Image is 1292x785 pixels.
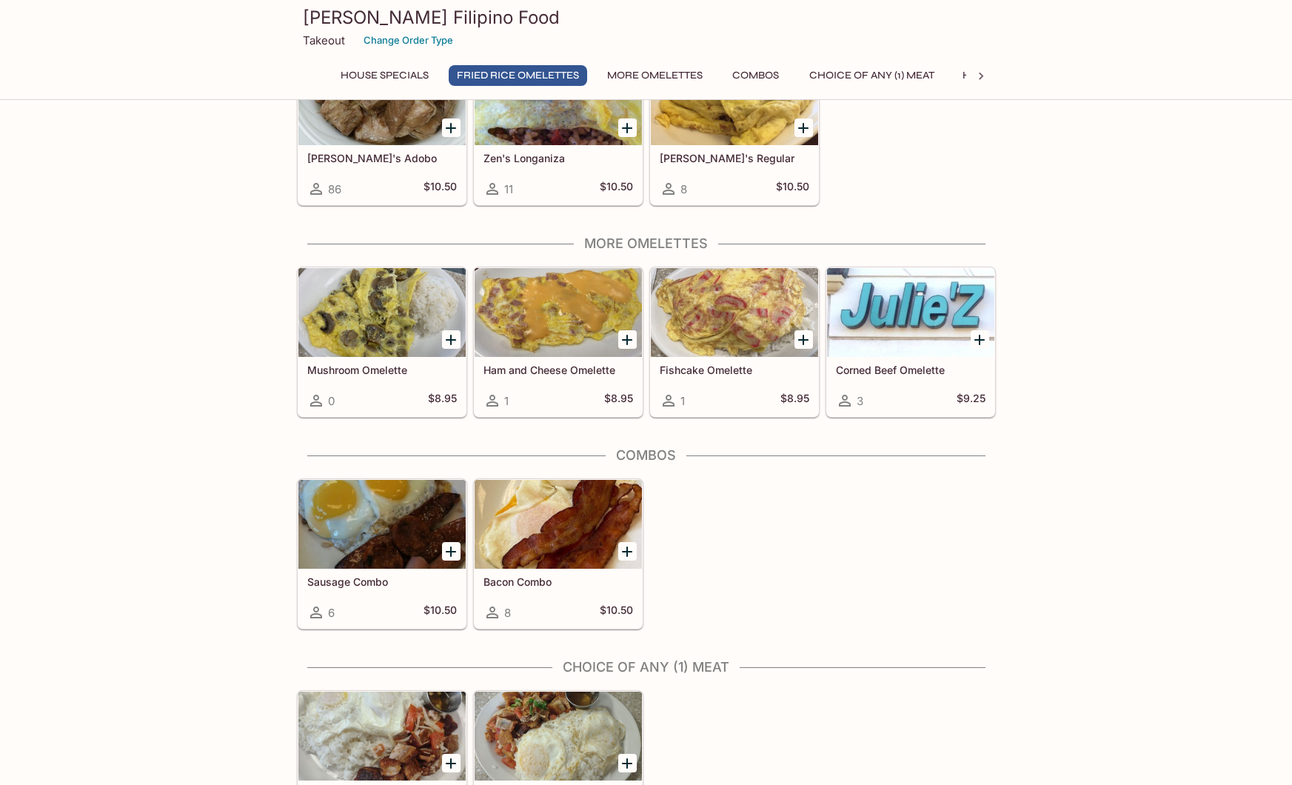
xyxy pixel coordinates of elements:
[297,235,996,252] h4: More Omelettes
[475,56,642,145] div: Zen's Longaniza
[298,480,466,569] div: Sausage Combo
[776,180,809,198] h5: $10.50
[660,152,809,164] h5: [PERSON_NAME]'s Regular
[474,479,643,629] a: Bacon Combo8$10.50
[826,267,995,417] a: Corned Beef Omelette3$9.25
[328,606,335,620] span: 6
[297,447,996,464] h4: Combos
[618,754,637,772] button: Add Choice of any (1) Meat with Fried Rice
[298,479,466,629] a: Sausage Combo6$10.50
[442,118,461,137] button: Add Julie's Adobo
[660,364,809,376] h5: Fishcake Omelette
[483,364,633,376] h5: Ham and Cheese Omelette
[618,330,637,349] button: Add Ham and Cheese Omelette
[428,392,457,410] h5: $8.95
[650,267,819,417] a: Fishcake Omelette1$8.95
[303,33,345,47] p: Takeout
[298,267,466,417] a: Mushroom Omelette0$8.95
[600,180,633,198] h5: $10.50
[836,364,985,376] h5: Corned Beef Omelette
[328,394,335,408] span: 0
[298,268,466,357] div: Mushroom Omelette
[307,152,457,164] h5: [PERSON_NAME]'s Adobo
[504,182,513,196] span: 11
[298,56,466,205] a: [PERSON_NAME]'s Adobo86$10.50
[483,152,633,164] h5: Zen's Longaniza
[298,56,466,145] div: Julie's Adobo
[971,330,989,349] button: Add Corned Beef Omelette
[442,330,461,349] button: Add Mushroom Omelette
[442,754,461,772] button: Add Choice of Any (1) Meat
[298,692,466,781] div: Choice of Any (1) Meat
[600,604,633,621] h5: $10.50
[794,118,813,137] button: Add Ralph's Regular
[449,65,587,86] button: Fried Rice Omelettes
[297,659,996,675] h4: Choice of Any (1) Meat
[504,394,509,408] span: 1
[651,268,818,357] div: Fishcake Omelette
[442,542,461,561] button: Add Sausage Combo
[957,392,985,410] h5: $9.25
[483,575,633,588] h5: Bacon Combo
[780,392,809,410] h5: $8.95
[954,65,1027,86] button: Hotcakes
[651,56,818,145] div: Ralph's Regular
[357,29,460,52] button: Change Order Type
[475,480,642,569] div: Bacon Combo
[599,65,711,86] button: More Omelettes
[723,65,789,86] button: Combos
[827,268,994,357] div: Corned Beef Omelette
[604,392,633,410] h5: $8.95
[857,394,863,408] span: 3
[474,267,643,417] a: Ham and Cheese Omelette1$8.95
[504,606,511,620] span: 8
[424,604,457,621] h5: $10.50
[618,118,637,137] button: Add Zen's Longaniza
[332,65,437,86] button: House Specials
[424,180,457,198] h5: $10.50
[801,65,943,86] button: Choice of Any (1) Meat
[680,182,687,196] span: 8
[650,56,819,205] a: [PERSON_NAME]'s Regular8$10.50
[303,6,990,29] h3: [PERSON_NAME] Filipino Food
[328,182,341,196] span: 86
[307,575,457,588] h5: Sausage Combo
[475,268,642,357] div: Ham and Cheese Omelette
[794,330,813,349] button: Add Fishcake Omelette
[618,542,637,561] button: Add Bacon Combo
[680,394,685,408] span: 1
[474,56,643,205] a: Zen's Longaniza11$10.50
[307,364,457,376] h5: Mushroom Omelette
[475,692,642,781] div: Choice of any (1) Meat with Fried Rice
